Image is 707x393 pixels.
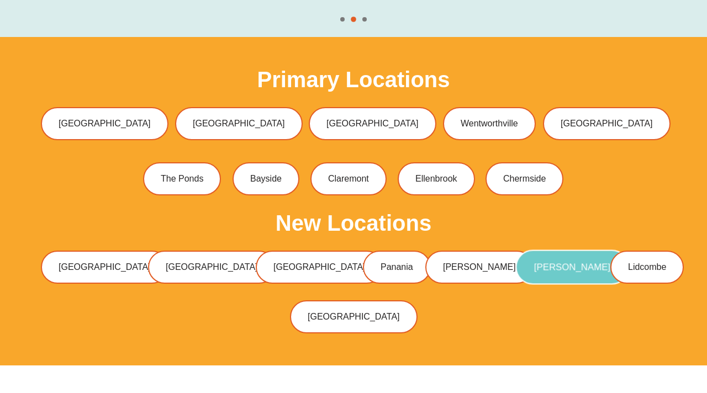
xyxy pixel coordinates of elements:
[59,263,151,272] span: [GEOGRAPHIC_DATA]
[59,119,151,128] span: [GEOGRAPHIC_DATA]
[166,263,258,272] span: [GEOGRAPHIC_DATA]
[41,251,168,284] a: [GEOGRAPHIC_DATA]
[415,174,457,183] span: Ellenbrook
[461,119,518,128] span: Wentworthville
[308,312,400,321] span: [GEOGRAPHIC_DATA]
[628,263,666,272] span: Lidcombe
[443,263,516,272] span: [PERSON_NAME]
[516,250,629,285] a: [PERSON_NAME]
[443,107,536,140] a: Wentworthville
[326,119,419,128] span: [GEOGRAPHIC_DATA]
[256,251,383,284] a: [GEOGRAPHIC_DATA]
[257,68,450,91] h2: Primary Locations
[534,263,610,272] span: [PERSON_NAME]
[518,268,707,393] iframe: Chat Widget
[161,174,203,183] span: The Ponds
[486,162,563,195] a: Chermside
[148,251,276,284] a: [GEOGRAPHIC_DATA]
[143,162,221,195] a: The Ponds
[381,263,413,272] span: Panania
[328,174,369,183] span: Claremont
[398,162,475,195] a: Ellenbrook
[175,107,303,140] a: [GEOGRAPHIC_DATA]
[233,162,299,195] a: Bayside
[193,119,285,128] span: [GEOGRAPHIC_DATA]
[41,107,168,140] a: [GEOGRAPHIC_DATA]
[561,119,653,128] span: [GEOGRAPHIC_DATA]
[543,107,671,140] a: [GEOGRAPHIC_DATA]
[425,251,534,284] a: [PERSON_NAME]
[363,251,431,284] a: Panania
[273,263,366,272] span: [GEOGRAPHIC_DATA]
[309,107,436,140] a: [GEOGRAPHIC_DATA]
[290,300,418,333] a: [GEOGRAPHIC_DATA]
[310,162,387,195] a: Claremont
[503,174,546,183] span: Chermside
[250,174,282,183] span: Bayside
[276,212,431,234] h2: New Locations
[610,251,684,284] a: Lidcombe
